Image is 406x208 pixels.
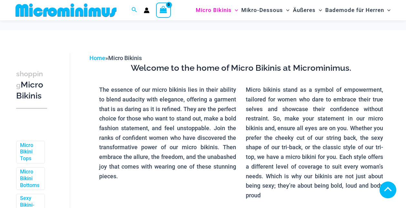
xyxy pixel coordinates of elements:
h3: Micro Bikinis [16,68,47,101]
span: Menü umschalten [384,2,390,18]
span: Menü umschalten [316,2,322,18]
a: Micro Bikini Tops [20,142,40,162]
a: Bademode für HerrenMenu ToggleMenü umschalten [324,2,392,18]
a: Micro Bikini Bottoms [20,169,40,189]
img: MM SHOP LOGO FLACH [13,3,119,17]
h3: Welcome to the home of Micro Bikinis at Microminimus. [94,63,388,74]
font: Mikro-Dessous [241,7,283,13]
font: Micro Bikinis [196,7,232,13]
span: shopping [16,70,43,89]
a: Warenkorb anzeigen, leer [156,3,171,17]
a: Home [89,55,105,61]
a: Mikro-DessousMenu ToggleMenü umschalten [240,2,291,18]
nav: Seitennavigation [193,1,393,19]
a: Micro BikinisMenu ToggleMenü umschalten [194,2,240,18]
span: Menü umschalten [232,2,238,18]
p: The essence of our micro bikinis lies in their ability to blend audacity with elegance, offering ... [99,85,236,181]
span: Micro Bikinis [108,55,142,61]
a: Link zum Kontosymbol [144,7,150,13]
a: Link zum Suchsymbol [131,6,137,14]
font: Äußeres [293,7,316,13]
font: Bademode für Herren [325,7,384,13]
p: Micro bikinis stand as a symbol of empowerment, tailored for women who dare to embrace their true... [246,85,383,200]
span: » [89,55,142,61]
a: ÄußeresMenu ToggleMenü umschalten [291,2,324,18]
span: Menü umschalten [283,2,289,18]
